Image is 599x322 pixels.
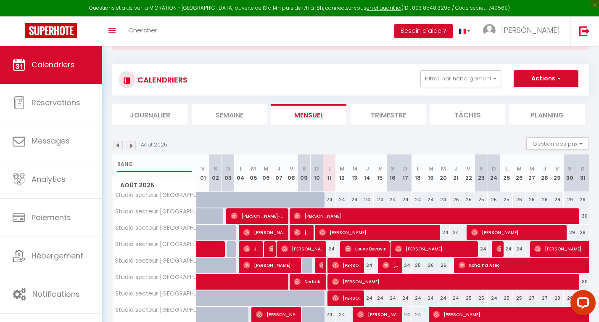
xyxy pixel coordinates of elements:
div: 24 [323,192,336,208]
div: 27 [525,290,538,306]
abbr: M [264,165,269,173]
th: 23 [475,154,488,192]
span: [PERSON_NAME] [319,224,437,240]
div: 24 [424,290,437,306]
th: 28 [538,154,551,192]
div: 24 [399,290,412,306]
span: [PERSON_NAME] [496,241,501,257]
div: 28 [538,192,551,208]
abbr: D [315,165,319,173]
th: 14 [361,154,374,192]
div: 24 [386,290,399,306]
span: Seddik El Khamlicht El Khamlicht [294,274,323,290]
div: 27 [538,290,551,306]
abbr: V [467,165,470,173]
th: 09 [298,154,310,192]
div: 25 [500,192,513,208]
button: Filtrer par hébergement [420,70,501,87]
div: 25 [462,290,475,306]
span: [PERSON_NAME] [501,25,560,35]
abbr: J [366,165,369,173]
span: Réservations [32,97,80,108]
span: Studio secteur [GEOGRAPHIC_DATA] #6 - [GEOGRAPHIC_DATA] - [GEOGRAPHIC_DATA] [114,274,198,280]
abbr: V [378,165,382,173]
abbr: M [352,165,357,173]
a: ... [PERSON_NAME] [477,16,570,46]
div: 24 [374,290,386,306]
div: 24 [513,241,525,257]
span: [PERSON_NAME] [294,224,311,240]
span: Paiements [32,212,71,223]
div: 24 [374,192,386,208]
li: Planning [509,104,585,125]
abbr: S [214,165,217,173]
th: 13 [348,154,361,192]
a: Chercher [122,16,164,46]
img: Super Booking [25,23,77,38]
div: 28 [525,192,538,208]
span: [PERSON_NAME] [269,241,273,257]
th: 15 [374,154,386,192]
div: 26 [424,258,437,273]
th: 24 [488,154,500,192]
abbr: S [479,165,483,173]
abbr: S [568,165,572,173]
abbr: V [201,165,205,173]
div: 24 [475,241,488,257]
span: Studio secteur [GEOGRAPHIC_DATA] #8 - [GEOGRAPHIC_DATA] - [GEOGRAPHIC_DATA] [114,307,198,313]
th: 02 [209,154,222,192]
abbr: L [240,165,242,173]
div: 30 [576,208,589,224]
div: 24 [323,241,336,257]
th: 16 [386,154,399,192]
h3: CALENDRIERS [135,70,187,89]
th: 12 [336,154,348,192]
div: 24 [412,290,424,306]
li: Semaine [192,104,267,125]
div: 24 [412,192,424,208]
th: 07 [272,154,285,192]
span: Hébergement [32,250,83,261]
th: 05 [247,154,260,192]
th: 06 [260,154,272,192]
th: 31 [576,154,589,192]
div: 24 [450,225,462,240]
li: Mensuel [271,104,346,125]
img: ... [483,24,496,37]
span: Jordy [243,241,260,257]
th: 26 [513,154,525,192]
abbr: D [581,165,585,173]
th: 17 [399,154,412,192]
div: 24 [437,192,450,208]
span: Notifications [32,289,80,299]
th: 08 [285,154,298,192]
th: 25 [500,154,513,192]
th: 30 [564,154,576,192]
abbr: L [417,165,419,173]
abbr: M [251,165,256,173]
span: [PERSON_NAME] [395,241,475,257]
span: Studio secteur [GEOGRAPHIC_DATA] #7 - [GEOGRAPHIC_DATA] - [GEOGRAPHIC_DATA] [114,290,198,297]
span: Chercher [128,26,157,35]
span: Louve Becavin [345,241,387,257]
th: 11 [323,154,336,192]
th: 19 [424,154,437,192]
abbr: D [403,165,407,173]
div: 24 [399,192,412,208]
div: 24 [450,290,462,306]
span: [PERSON_NAME] [332,257,362,273]
div: 25 [462,192,475,208]
span: Calendriers [32,59,75,70]
li: Tâches [430,104,505,125]
span: Studio secteur [GEOGRAPHIC_DATA] #2 - [GEOGRAPHIC_DATA] - [GEOGRAPHIC_DATA] [114,208,198,215]
div: 24 [348,192,361,208]
button: Actions [514,70,578,87]
li: Journalier [112,104,187,125]
abbr: V [290,165,293,173]
div: 25 [475,290,488,306]
abbr: L [328,165,331,173]
div: 25 [475,192,488,208]
span: [PERSON_NAME] [383,257,399,273]
span: [PERSON_NAME]-Coutrin [231,208,285,224]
